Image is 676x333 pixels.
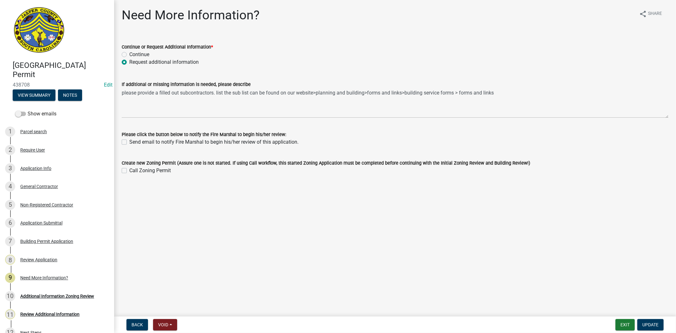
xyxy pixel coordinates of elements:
div: Review Additional Information [20,312,80,317]
div: 4 [5,181,15,192]
div: Parcel search [20,129,47,134]
label: Please click the button below to notify the Fire Marshal to begin his/her review: [122,133,286,137]
div: Additional Information Zoning Review [20,294,94,298]
button: Update [637,319,664,330]
div: 2 [5,145,15,155]
wm-modal-confirm: Notes [58,93,82,98]
label: Create new Zoning Permit (Assure one is not started. If using Call workflow, this started Zoning ... [122,161,530,166]
label: Continue or Request Additional Information [122,45,213,49]
button: Notes [58,89,82,101]
label: Send email to notify Fire Marshal to begin his/her review of this application. [129,138,299,146]
div: 10 [5,291,15,301]
button: shareShare [634,8,667,20]
span: 438708 [13,82,101,88]
span: Back [132,322,143,327]
div: 8 [5,255,15,265]
div: Non-Registered Contractor [20,203,73,207]
div: Application Info [20,166,51,171]
button: Void [153,319,177,330]
wm-modal-confirm: Edit Application Number [104,82,113,88]
label: Call Zoning Permit [129,167,171,174]
div: Need More Information? [20,276,68,280]
div: Building Permit Application [20,239,73,244]
div: Application Submittal [20,221,62,225]
div: 7 [5,236,15,246]
div: 5 [5,200,15,210]
img: Jasper County, South Carolina [13,7,66,54]
div: 1 [5,127,15,137]
div: 6 [5,218,15,228]
label: If additional or missing information is needed, please describe [122,82,251,87]
div: 11 [5,309,15,319]
button: Exit [615,319,635,330]
h4: [GEOGRAPHIC_DATA] Permit [13,61,109,79]
label: Show emails [15,110,56,118]
h1: Need More Information? [122,8,260,23]
button: Back [126,319,148,330]
div: 9 [5,273,15,283]
button: View Summary [13,89,55,101]
label: Continue [129,51,149,58]
a: Edit [104,82,113,88]
span: Update [642,322,659,327]
wm-modal-confirm: Summary [13,93,55,98]
span: Void [158,322,168,327]
span: Share [648,10,662,18]
label: Request additional information [129,58,199,66]
div: 3 [5,163,15,173]
div: Review Application [20,258,57,262]
div: Require User [20,148,45,152]
div: General Contractor [20,184,58,189]
i: share [639,10,647,18]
